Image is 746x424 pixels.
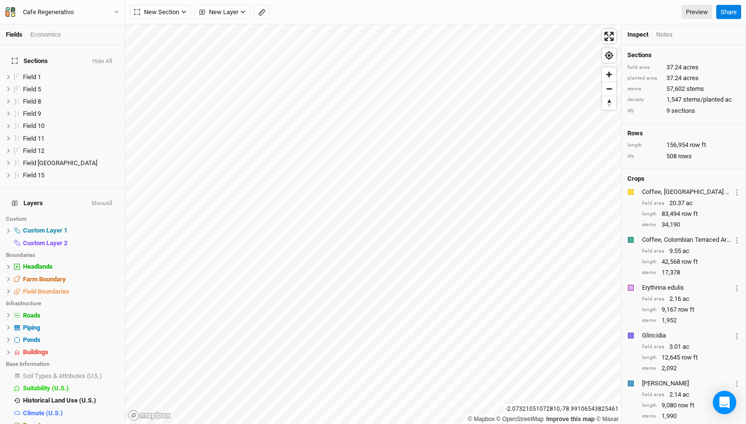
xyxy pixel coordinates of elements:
[23,409,119,417] div: Climate (U.S.)
[23,348,48,356] span: Buildings
[716,5,741,20] button: Share
[627,75,662,82] div: planted area
[642,220,740,229] div: 34,190
[627,142,662,149] div: length
[23,372,119,380] div: Soil Types & Attributes (U.S.)
[23,73,119,81] div: Field 1
[23,324,119,332] div: Piping
[23,239,67,247] span: Custom Layer 2
[254,5,270,20] button: Shortcut: M
[23,98,41,105] span: Field 8
[128,410,171,421] a: Mapbox logo
[23,263,119,271] div: Headlands
[642,296,664,303] div: field area
[642,354,657,361] div: length
[627,64,662,71] div: field area
[6,31,22,38] a: Fields
[602,48,616,63] span: Find my location
[23,409,63,417] span: Climate (U.S.)
[602,29,616,43] button: Enter fullscreen
[23,276,119,283] div: Farm Boundary
[195,5,250,20] button: New Layer
[503,404,621,414] div: -2.07321051072810 , -78.99106543825461
[23,336,119,344] div: Ponds
[642,402,657,409] div: length
[627,74,740,83] div: 37.24
[627,107,662,114] div: qty
[682,353,698,362] span: row ft
[30,30,61,39] div: Economics
[23,73,41,81] span: Field 1
[627,129,740,137] h4: Rows
[642,353,740,362] div: 12,645
[627,141,740,149] div: 156,954
[23,135,44,142] span: Field 11
[683,74,699,83] span: acres
[642,316,740,325] div: 1,952
[642,235,732,244] div: Coffee, Colombian Terraced Arrabica
[734,282,740,293] button: Crop Usage
[5,7,120,18] button: Cafe Regenerativo
[23,85,119,93] div: Field 5
[23,122,119,130] div: Field 10
[627,175,644,183] h4: Crops
[627,152,662,160] div: qty
[642,210,740,218] div: 83,494
[12,199,43,207] span: Layers
[23,227,67,234] span: Custom Layer 1
[23,110,119,118] div: Field 9
[683,295,689,303] span: ac
[92,58,113,65] button: Hide All
[642,211,657,218] div: length
[23,147,44,154] span: Field 12
[23,159,97,167] span: Field [GEOGRAPHIC_DATA]
[602,67,616,82] button: Zoom in
[671,106,695,115] span: sections
[642,257,740,266] div: 42,568
[199,7,238,17] span: New Layer
[602,82,616,96] span: Zoom out
[642,221,657,229] div: stems
[642,258,657,266] div: length
[734,378,740,389] button: Crop Usage
[642,317,657,324] div: stems
[23,7,74,17] div: Cafe Regenerativo
[642,248,664,255] div: field area
[497,416,544,423] a: OpenStreetMap
[642,268,740,277] div: 17,378
[642,200,664,207] div: field area
[642,342,740,351] div: 3.01
[734,234,740,245] button: Crop Usage
[683,95,732,104] span: stems/planted ac
[642,283,732,292] div: Erythrina edulis
[627,63,740,72] div: 37.24
[683,63,699,72] span: acres
[627,51,740,59] h4: Sections
[642,391,664,399] div: field area
[23,384,69,392] span: Suitability (U.S.)
[642,390,740,399] div: 2.14
[596,416,619,423] a: Maxar
[642,199,740,208] div: 20.37
[642,295,740,303] div: 2.16
[642,413,657,420] div: stems
[656,30,673,39] div: Notes
[642,401,740,410] div: 9,080
[627,85,740,93] div: 57,602
[23,98,119,106] div: Field 8
[678,305,694,314] span: row ft
[23,85,41,93] span: Field 5
[23,276,66,283] span: Farm Boundary
[642,365,657,372] div: stems
[23,312,119,319] div: Roads
[682,210,698,218] span: row ft
[682,5,712,20] a: Preview
[23,239,119,247] div: Custom Layer 2
[627,106,740,115] div: 9
[125,24,621,424] canvas: Map
[642,331,732,340] div: Gliricidia
[678,401,694,410] span: row ft
[642,305,740,314] div: 9,167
